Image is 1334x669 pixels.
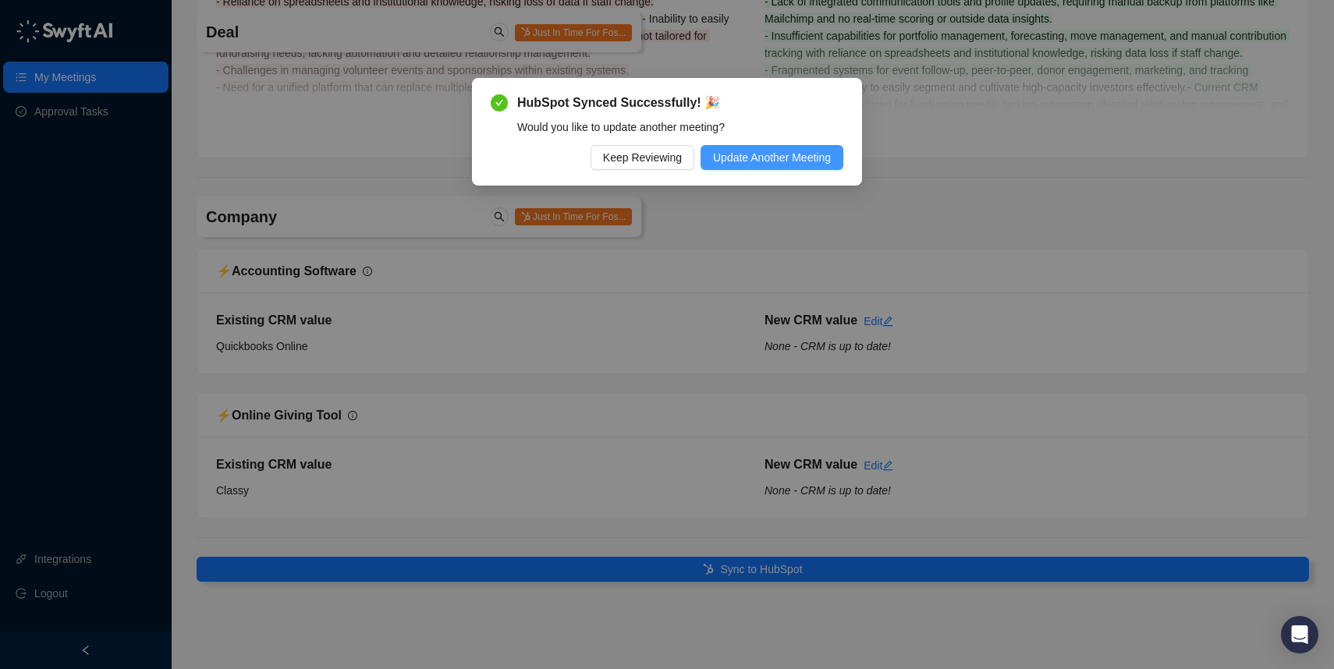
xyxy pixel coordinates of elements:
span: check-circle [491,94,508,111]
span: Keep Reviewing [603,149,682,166]
span: Update Another Meeting [713,149,831,166]
button: Update Another Meeting [701,145,843,170]
span: HubSpot Synced Successfully! 🎉 [517,94,843,112]
div: Open Intercom Messenger [1281,616,1318,653]
div: Would you like to update another meeting? [517,119,843,136]
button: Keep Reviewing [591,145,694,170]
